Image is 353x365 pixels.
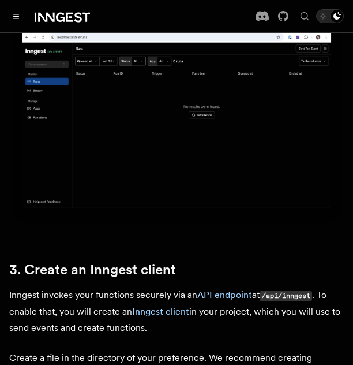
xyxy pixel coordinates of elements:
p: Inngest invokes your functions securely via an at . To enable that, you will create an in your pr... [9,287,344,336]
a: Inngest client [132,306,189,317]
code: /api/inngest [260,291,312,301]
a: 3. Create an Inngest client [9,262,176,278]
button: Toggle navigation [9,9,23,23]
button: Toggle dark mode [316,9,344,23]
button: Find something... [298,9,311,23]
a: API endpoint [197,289,252,300]
img: Inngest Dev Server's 'Runs' tab with no data [9,14,344,225]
